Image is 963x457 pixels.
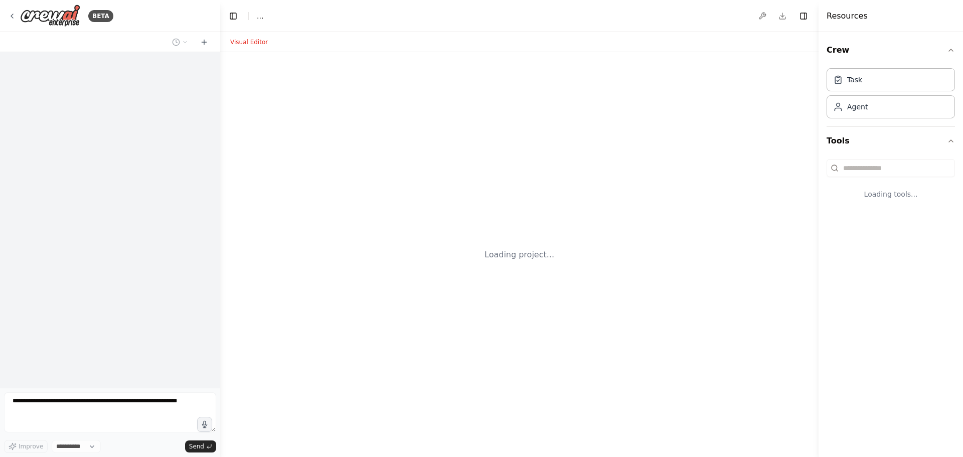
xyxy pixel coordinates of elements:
[847,102,868,112] div: Agent
[827,181,955,207] div: Loading tools...
[796,9,811,23] button: Hide right sidebar
[4,440,48,453] button: Improve
[827,155,955,215] div: Tools
[19,442,43,450] span: Improve
[196,36,212,48] button: Start a new chat
[185,440,216,452] button: Send
[827,127,955,155] button: Tools
[88,10,113,22] div: BETA
[485,249,554,261] div: Loading project...
[827,10,868,22] h4: Resources
[224,36,274,48] button: Visual Editor
[197,417,212,432] button: Click to speak your automation idea
[20,5,80,27] img: Logo
[226,9,240,23] button: Hide left sidebar
[168,36,192,48] button: Switch to previous chat
[827,36,955,64] button: Crew
[257,11,263,21] span: ...
[847,75,862,85] div: Task
[257,11,263,21] nav: breadcrumb
[827,64,955,126] div: Crew
[189,442,204,450] span: Send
